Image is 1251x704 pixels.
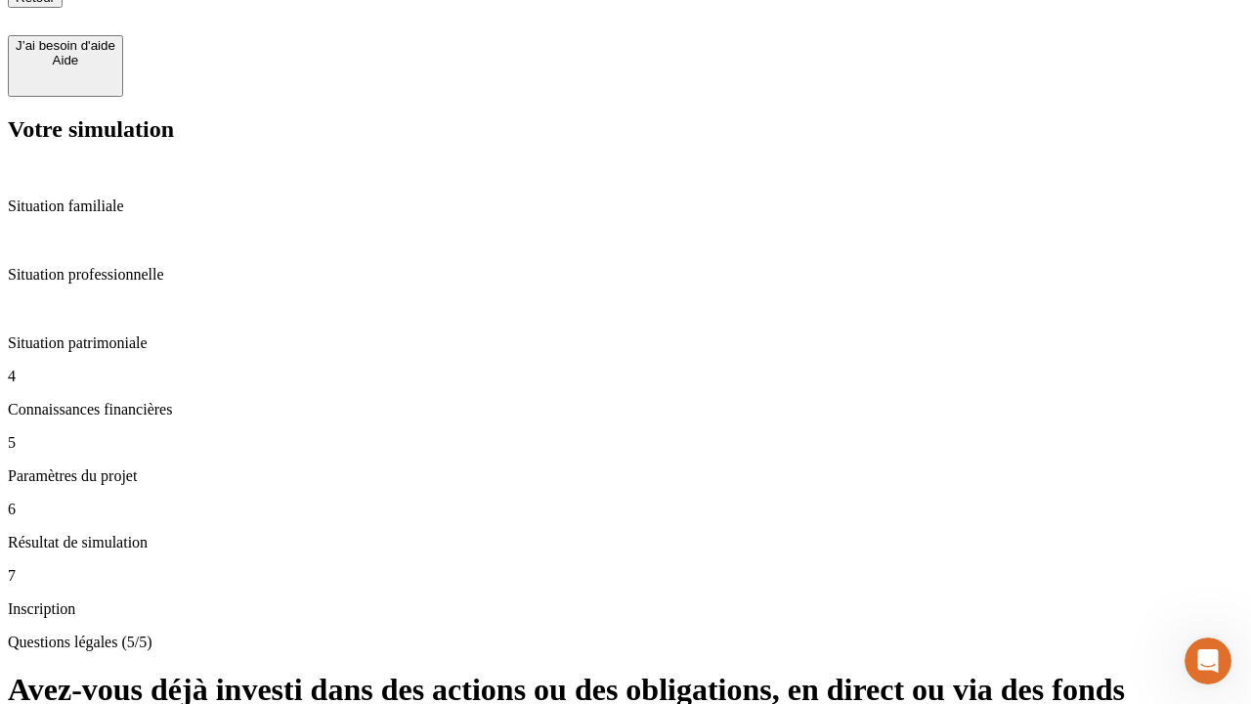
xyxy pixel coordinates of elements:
[8,634,1243,651] p: Questions légales (5/5)
[8,467,1243,485] p: Paramètres du projet
[16,53,115,67] div: Aide
[8,334,1243,352] p: Situation patrimoniale
[8,534,1243,551] p: Résultat de simulation
[8,434,1243,452] p: 5
[1185,638,1231,684] iframe: Intercom live chat
[8,368,1243,385] p: 4
[16,38,115,53] div: J’ai besoin d'aide
[8,116,1243,143] h2: Votre simulation
[8,501,1243,518] p: 6
[8,401,1243,418] p: Connaissances financières
[8,35,123,97] button: J’ai besoin d'aideAide
[8,266,1243,284] p: Situation professionnelle
[8,198,1243,215] p: Situation familiale
[8,600,1243,618] p: Inscription
[8,567,1243,585] p: 7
